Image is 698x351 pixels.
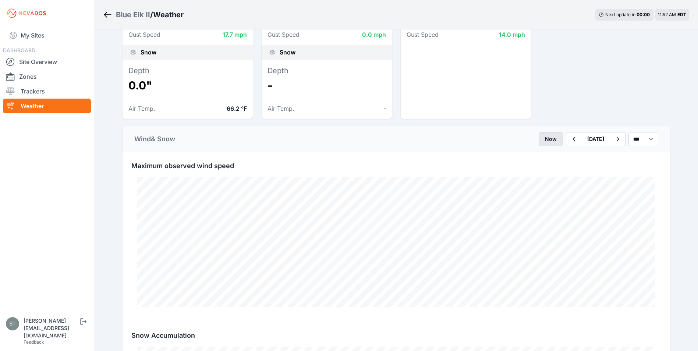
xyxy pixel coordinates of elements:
dt: Gust Speed [128,30,160,39]
dd: 0.0" [128,79,247,92]
span: / [150,10,153,20]
a: Trackers [3,84,91,99]
dd: - [267,79,386,92]
span: Snow [280,48,295,57]
span: DASHBOARD [3,47,35,53]
img: Nevados [6,7,47,19]
dt: Gust Speed [267,30,300,39]
button: Now [539,132,563,146]
a: Blue Elk II [116,10,150,20]
a: Weather [3,99,91,113]
dt: Gust Speed [407,30,439,39]
a: Zones [3,69,91,84]
dd: 14.0 mph [499,30,525,39]
h3: Weather [153,10,184,20]
dd: 66.2 °F [227,104,247,113]
dt: Depth [128,65,247,76]
div: Maximum observed wind speed [123,152,670,171]
dt: Air Temp. [267,104,294,113]
a: Feedback [24,339,44,345]
span: 11:52 AM [658,12,676,17]
div: [PERSON_NAME][EMAIL_ADDRESS][DOMAIN_NAME] [24,317,79,339]
dd: 0.0 mph [362,30,386,39]
dt: Air Temp. [128,104,155,113]
span: EDT [677,12,686,17]
dd: - [383,104,386,113]
a: Site Overview [3,54,91,69]
button: [DATE] [581,132,610,146]
nav: Breadcrumb [103,5,184,24]
span: Snow [141,48,156,57]
a: My Sites [3,26,91,44]
div: Snow Accumulation [123,322,670,341]
div: 00 : 00 [637,12,650,18]
span: Next update in [605,12,635,17]
dt: Depth [267,65,386,76]
dd: 17.7 mph [223,30,247,39]
div: Wind & Snow [134,134,175,144]
img: steve@nevados.solar [6,317,19,330]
